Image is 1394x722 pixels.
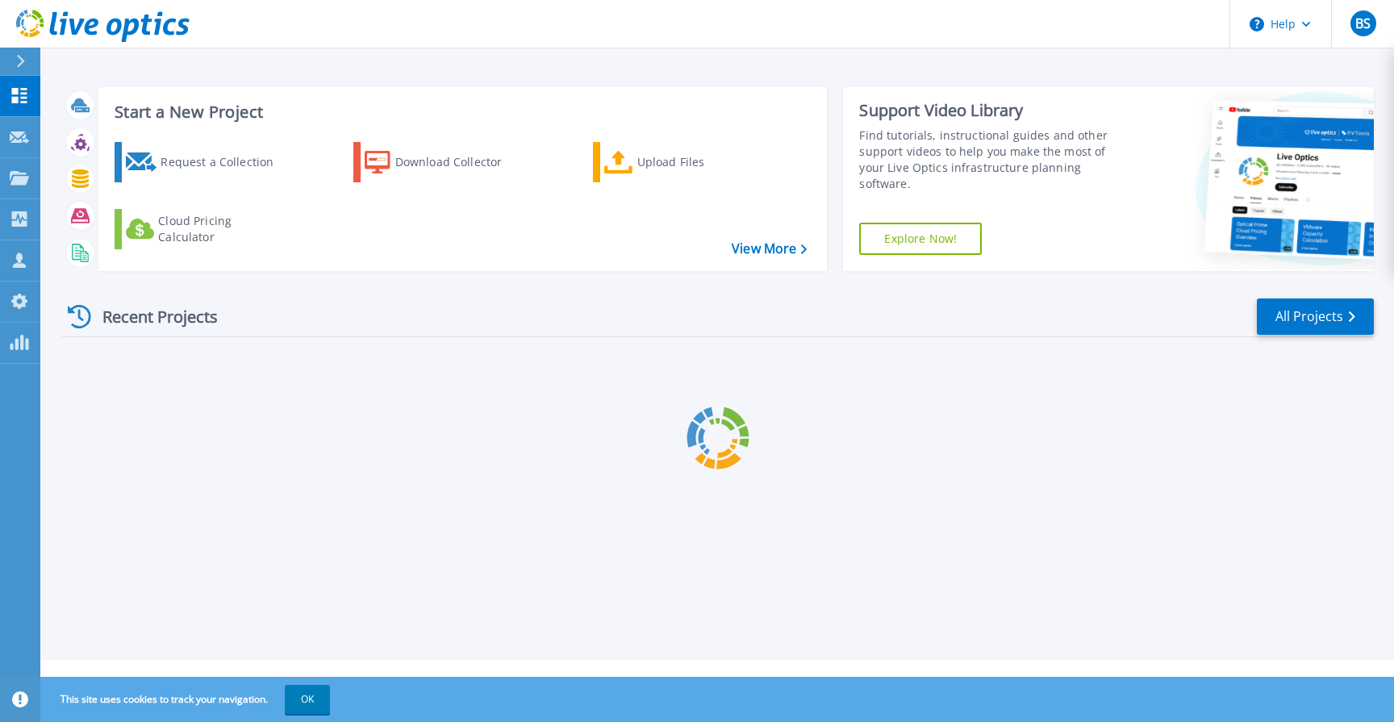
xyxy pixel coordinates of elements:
[161,146,290,178] div: Request a Collection
[1355,17,1371,30] span: BS
[732,241,807,257] a: View More
[1257,298,1374,335] a: All Projects
[158,213,287,245] div: Cloud Pricing Calculator
[859,100,1128,121] div: Support Video Library
[115,142,294,182] a: Request a Collection
[859,127,1128,192] div: Find tutorials, instructional guides and other support videos to help you make the most of your L...
[285,685,330,714] button: OK
[593,142,773,182] a: Upload Files
[115,209,294,249] a: Cloud Pricing Calculator
[637,146,766,178] div: Upload Files
[859,223,982,255] a: Explore Now!
[353,142,533,182] a: Download Collector
[62,297,240,336] div: Recent Projects
[44,685,330,714] span: This site uses cookies to track your navigation.
[395,146,524,178] div: Download Collector
[115,103,807,121] h3: Start a New Project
